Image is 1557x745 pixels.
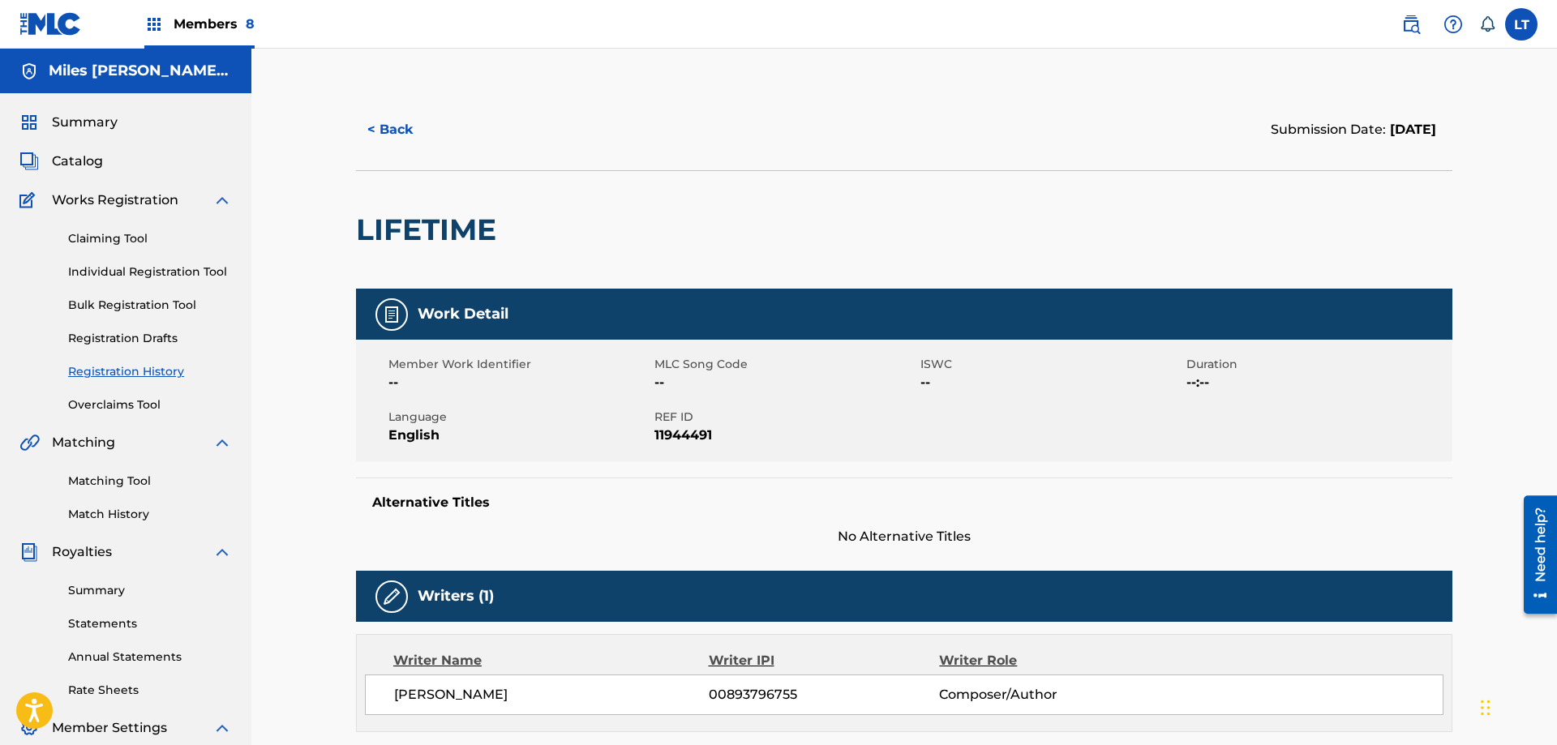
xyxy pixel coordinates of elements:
span: Works Registration [52,191,178,210]
span: Duration [1186,356,1448,373]
a: Claiming Tool [68,230,232,247]
div: Notifications [1479,16,1495,32]
img: expand [212,433,232,452]
div: Help [1437,8,1469,41]
a: Public Search [1395,8,1427,41]
a: Statements [68,615,232,632]
img: Writers [382,587,401,606]
span: Summary [52,113,118,132]
span: [PERSON_NAME] [394,685,709,704]
span: --:-- [1186,373,1448,392]
a: SummarySummary [19,113,118,132]
span: ISWC [920,356,1182,373]
span: Composer/Author [939,685,1149,704]
img: Matching [19,433,40,452]
iframe: Chat Widget [1476,667,1557,745]
button: < Back [356,109,453,150]
span: 11944491 [654,426,916,445]
span: English [388,426,650,445]
span: 00893796755 [709,685,939,704]
div: Writer Role [939,651,1149,670]
a: Rate Sheets [68,682,232,699]
span: -- [654,373,916,392]
div: Submission Date: [1271,120,1436,139]
h2: LIFETIME [356,212,504,248]
img: MLC Logo [19,12,82,36]
h5: Writers (1) [418,587,494,606]
div: Writer IPI [709,651,940,670]
a: Individual Registration Tool [68,263,232,280]
a: Bulk Registration Tool [68,297,232,314]
a: Overclaims Tool [68,396,232,413]
span: Catalog [52,152,103,171]
img: Catalog [19,152,39,171]
img: Royalties [19,542,39,562]
span: Members [174,15,255,33]
h5: Work Detail [418,305,508,323]
img: expand [212,718,232,738]
span: REF ID [654,409,916,426]
h5: Miles Minnick LLC [49,62,232,80]
span: No Alternative Titles [356,527,1452,546]
a: Match History [68,506,232,523]
span: [DATE] [1386,122,1436,137]
img: Member Settings [19,718,39,738]
a: Registration Drafts [68,330,232,347]
a: Annual Statements [68,649,232,666]
span: Matching [52,433,115,452]
img: Accounts [19,62,39,81]
a: Matching Tool [68,473,232,490]
img: Top Rightsholders [144,15,164,34]
img: Work Detail [382,305,401,324]
div: Drag [1481,683,1491,732]
span: -- [388,373,650,392]
span: -- [920,373,1182,392]
img: expand [212,542,232,562]
div: User Menu [1505,8,1538,41]
span: Royalties [52,542,112,562]
span: Language [388,409,650,426]
img: Summary [19,113,39,132]
span: MLC Song Code [654,356,916,373]
span: 8 [246,16,255,32]
div: Writer Name [393,651,709,670]
h5: Alternative Titles [372,495,1436,511]
img: Works Registration [19,191,41,210]
a: CatalogCatalog [19,152,103,171]
img: help [1443,15,1463,34]
a: Registration History [68,363,232,380]
span: Member Settings [52,718,167,738]
a: Summary [68,582,232,599]
iframe: Resource Center [1512,488,1557,623]
span: Member Work Identifier [388,356,650,373]
img: expand [212,191,232,210]
img: search [1401,15,1421,34]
